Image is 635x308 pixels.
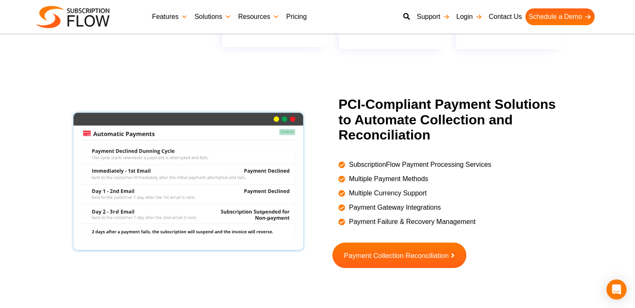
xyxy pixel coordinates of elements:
a: Features [149,8,191,25]
a: Contact Us [485,8,525,25]
a: Schedule a Demo [525,8,595,25]
img: Subscriptionflow [36,6,110,28]
a: Solutions [191,8,235,25]
a: Login [453,8,485,25]
a: Resources [235,8,283,25]
span: SubscriptionFlow Payment Processing Services [347,160,491,170]
span: Payment Collection Reconciliation [344,252,449,259]
a: Support [413,8,453,25]
h2: PCI-Compliant Payment Solutions to Automate Collection and Reconciliation [338,97,569,143]
span: Multiple Payment Methods [347,174,428,184]
img: PCI-Compliant Payment Solutions to Automate Collection and Reconciliation [70,109,307,254]
a: Payment Collection Reconciliation [333,242,467,268]
span: Payment Failure & Recovery Management [347,217,475,227]
span: Multiple Currency Support [347,188,427,198]
span: Payment Gateway Integrations [347,203,441,213]
div: Open Intercom Messenger [606,279,627,300]
a: Pricing [283,8,310,25]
